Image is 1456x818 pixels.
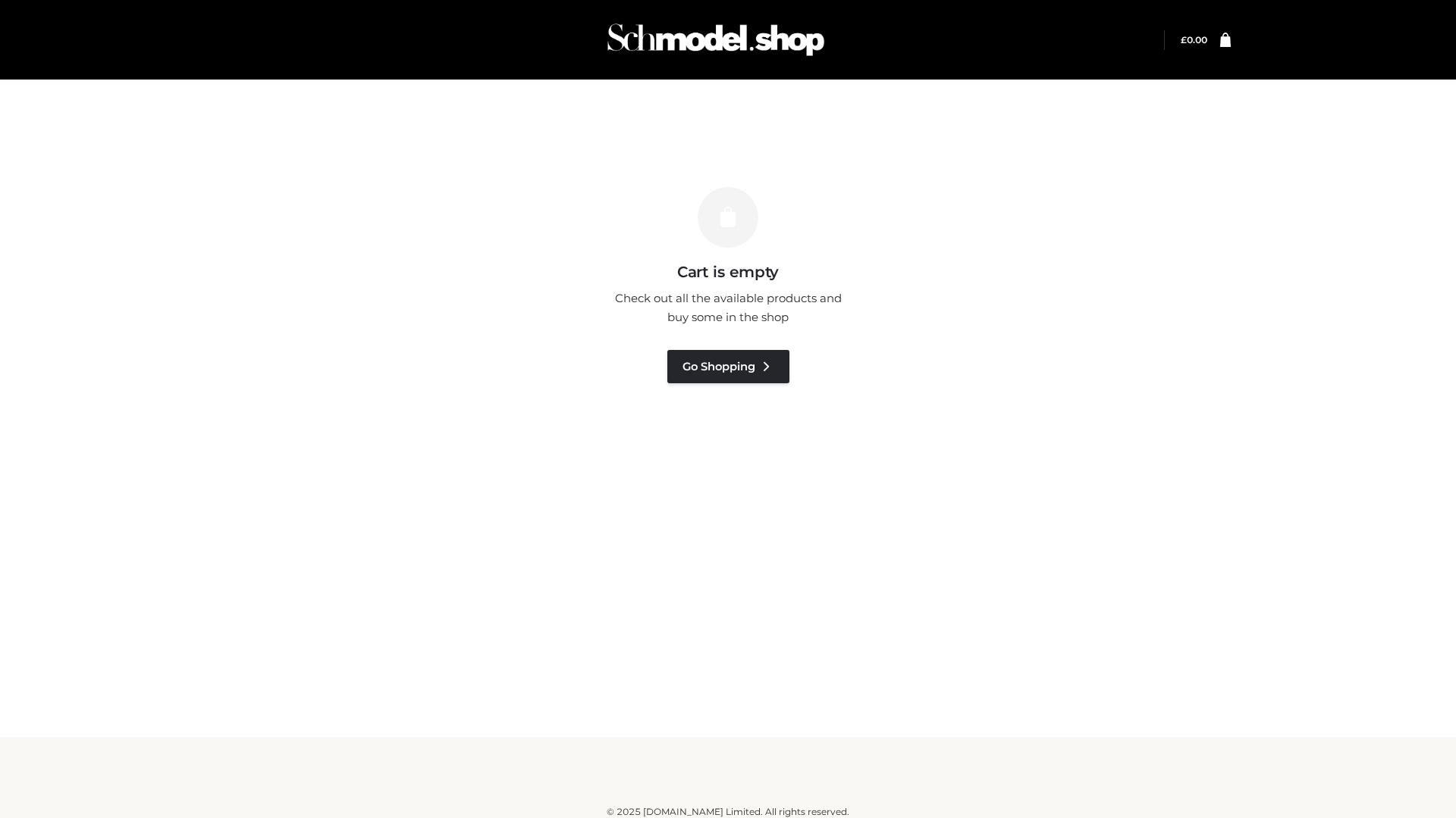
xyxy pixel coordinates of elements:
[607,289,849,327] p: Check out all the available products and buy some in the shop
[1181,34,1207,45] a: £0.00
[1181,34,1207,45] bdi: 0.00
[667,350,789,383] a: Go Shopping
[259,263,1197,281] h3: Cart is empty
[602,10,830,70] img: Schmodel Admin 964
[1181,34,1187,45] span: £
